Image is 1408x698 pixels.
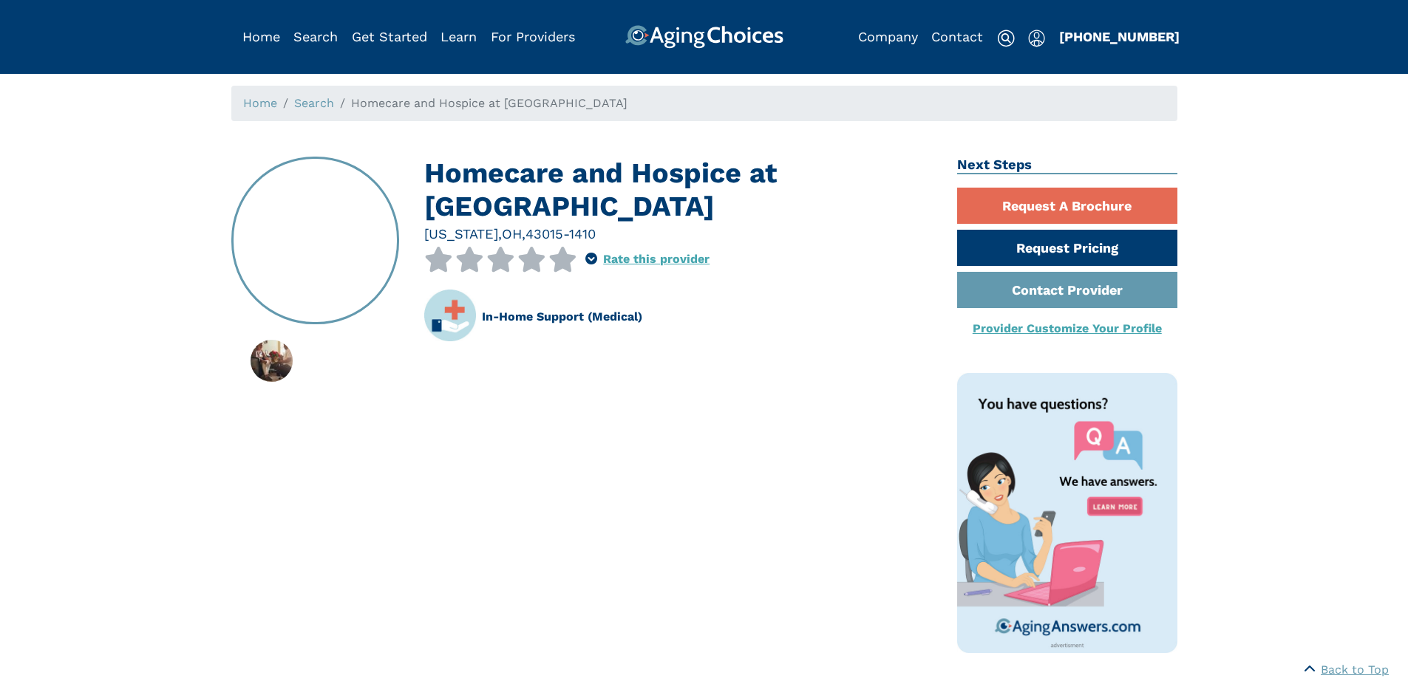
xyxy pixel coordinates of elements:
a: For Providers [491,29,575,44]
img: search-icon.svg [997,30,1015,47]
span: Homecare and Hospice at [GEOGRAPHIC_DATA] [351,96,628,110]
span: Back to Top [1321,661,1389,679]
img: user-icon.svg [1028,30,1045,47]
nav: breadcrumb [231,86,1177,121]
span: , [522,226,526,242]
a: Home [243,96,277,110]
a: Rate this provider [603,252,710,266]
a: Get Started [352,29,427,44]
a: Learn [441,29,477,44]
img: You have questions? We have answers. AgingAnswers. [957,373,1177,653]
img: AgingChoices [625,25,783,49]
a: Search [294,96,334,110]
h2: Next Steps [957,157,1177,174]
img: Homecare and Hospice at Grady [251,340,293,382]
span: OH [502,226,522,242]
div: Popover trigger [293,25,338,49]
a: Request A Brochure [957,188,1177,224]
a: Search [293,29,338,44]
a: Request Pricing [957,230,1177,266]
a: Contact [931,29,983,44]
div: 43015-1410 [526,224,596,244]
span: , [498,226,502,242]
span: [US_STATE] [424,226,498,242]
a: Contact Provider [957,272,1177,308]
h1: Homecare and Hospice at [GEOGRAPHIC_DATA] [424,157,935,224]
div: Popover trigger [1028,25,1045,49]
div: Popover trigger [585,247,597,272]
div: In-Home Support (Medical) [482,308,642,326]
a: Company [858,29,918,44]
a: [PHONE_NUMBER] [1059,29,1180,44]
a: Provider Customize Your Profile [973,321,1162,335]
a: Home [242,29,280,44]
